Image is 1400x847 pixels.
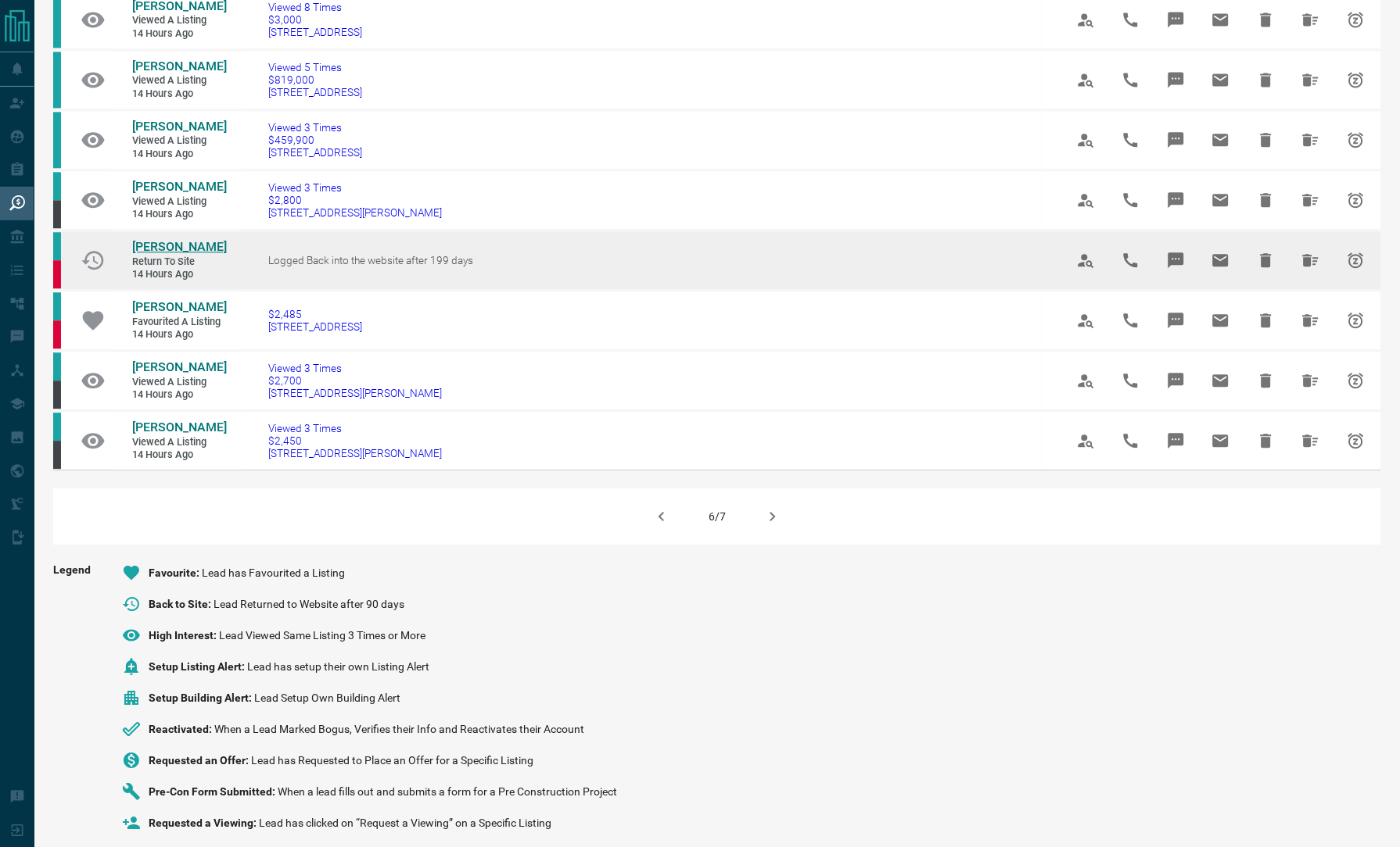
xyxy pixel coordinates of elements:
[53,52,61,108] div: condos.ca
[1292,422,1330,459] span: Hide All from Paul Colan
[268,206,442,219] span: [STREET_ADDRESS][PERSON_NAME]
[132,359,227,374] span: [PERSON_NAME]
[132,59,227,73] span: [PERSON_NAME]
[709,510,726,523] div: 6/7
[132,376,226,389] span: Viewed a Listing
[254,692,400,704] span: Lead Setup Own Building Alert
[268,181,442,219] a: Viewed 3 Times$2,800[STREET_ADDRESS][PERSON_NAME]
[1292,121,1330,159] span: Hide All from EJ Ingal
[132,148,226,161] span: 14 hours ago
[1202,181,1240,219] span: Email
[1158,362,1195,399] span: Message
[268,387,442,399] span: [STREET_ADDRESS][PERSON_NAME]
[1202,241,1240,279] span: Email
[268,1,362,13] span: Viewed 8 Times
[132,179,226,195] a: [PERSON_NAME]
[1158,61,1195,98] span: Message
[268,73,362,86] span: $819,000
[268,181,442,194] span: Viewed 3 Times
[268,434,442,447] span: $2,450
[202,566,345,579] span: Lead has Favourited a Listing
[1337,362,1375,399] span: Snooze
[268,134,362,146] span: $459,900
[149,785,278,798] span: Pre-Con Form Submitted
[149,660,247,673] span: Setup Listing Alert
[1112,61,1150,98] span: Call
[1068,61,1105,98] span: View Profile
[1158,302,1195,339] span: Message
[149,692,254,704] span: Setup Building Alert
[132,14,226,27] span: Viewed a Listing
[1292,181,1330,219] span: Hide All from Paul Colan
[268,121,362,159] a: Viewed 3 Times$459,900[STREET_ADDRESS]
[132,27,226,41] span: 14 hours ago
[1068,181,1105,219] span: View Profile
[1337,241,1375,279] span: Snooze
[132,268,226,281] span: 14 hours ago
[1112,121,1150,159] span: Call
[1202,362,1240,399] span: Email
[268,362,442,374] span: Viewed 3 Times
[268,61,362,73] span: Viewed 5 Times
[251,754,533,767] span: Lead has Requested to Place an Offer for a Specific Listing
[132,119,227,134] span: [PERSON_NAME]
[1247,422,1285,459] span: Hide
[1337,302,1375,339] span: Snooze
[53,200,61,228] div: mrloft.ca
[1112,422,1150,459] span: Call
[268,447,442,459] span: [STREET_ADDRESS][PERSON_NAME]
[132,119,226,135] a: [PERSON_NAME]
[1068,241,1105,279] span: View Profile
[132,59,226,75] a: [PERSON_NAME]
[278,785,617,798] span: When a lead fills out and submits a form for a Pre Construction Project
[1247,302,1285,339] span: Hide
[268,362,442,399] a: Viewed 3 Times$2,700[STREET_ADDRESS][PERSON_NAME]
[132,359,226,376] a: [PERSON_NAME]
[149,723,214,735] span: Reactivated
[53,292,61,320] div: condos.ca
[132,88,226,101] span: 14 hours ago
[132,328,226,341] span: 14 hours ago
[149,598,214,610] span: Back to Site
[132,299,226,316] a: [PERSON_NAME]
[1292,1,1330,38] span: Hide All from Nikhita Gurwara
[1292,61,1330,98] span: Hide All from EJ Ingal
[1247,1,1285,38] span: Hide
[53,260,61,288] div: property.ca
[132,134,226,148] span: Viewed a Listing
[132,436,226,449] span: Viewed a Listing
[268,194,442,206] span: $2,800
[1068,422,1105,459] span: View Profile
[1068,1,1105,38] span: View Profile
[132,74,226,88] span: Viewed a Listing
[268,374,442,387] span: $2,700
[53,172,61,200] div: condos.ca
[1247,61,1285,98] span: Hide
[1158,241,1195,279] span: Message
[53,381,61,409] div: mrloft.ca
[132,208,226,221] span: 14 hours ago
[132,195,226,209] span: Viewed a Listing
[1158,121,1195,159] span: Message
[1292,362,1330,399] span: Hide All from Paul Colan
[1247,241,1285,279] span: Hide
[149,566,202,579] span: Favourite
[268,86,362,98] span: [STREET_ADDRESS]
[268,146,362,159] span: [STREET_ADDRESS]
[132,420,227,434] span: [PERSON_NAME]
[214,598,404,610] span: Lead Returned to Website after 90 days
[1112,362,1150,399] span: Call
[1068,121,1105,159] span: View Profile
[1337,61,1375,98] span: Snooze
[53,320,61,348] div: property.ca
[149,754,251,767] span: Requested an Offer
[268,308,362,333] a: $2,485[STREET_ADDRESS]
[1112,241,1150,279] span: Call
[1337,121,1375,159] span: Snooze
[1247,181,1285,219] span: Hide
[1337,181,1375,219] span: Snooze
[149,629,219,642] span: High Interest
[1337,422,1375,459] span: Snooze
[1112,181,1150,219] span: Call
[268,320,362,333] span: [STREET_ADDRESS]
